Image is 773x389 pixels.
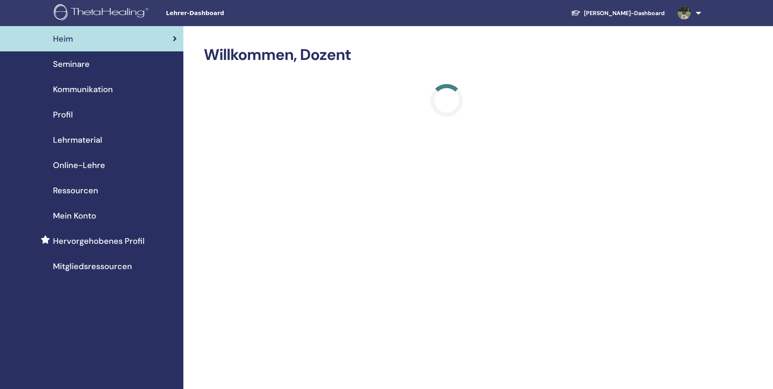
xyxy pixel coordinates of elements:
h2: Willkommen, Dozent [204,46,690,64]
img: logo.png [54,4,151,22]
span: Lehrer-Dashboard [166,9,288,18]
img: graduation-cap-white.svg [571,9,581,16]
span: Mitgliedsressourcen [53,260,132,272]
span: Lehrmaterial [53,134,102,146]
span: Online-Lehre [53,159,105,171]
span: Ressourcen [53,184,98,197]
span: Hervorgehobenes Profil [53,235,145,247]
a: [PERSON_NAME]-Dashboard [564,6,671,21]
span: Mein Konto [53,210,96,222]
span: Heim [53,33,73,45]
span: Seminare [53,58,90,70]
img: default.jpg [678,7,691,20]
span: Profil [53,108,73,121]
span: Kommunikation [53,83,113,95]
